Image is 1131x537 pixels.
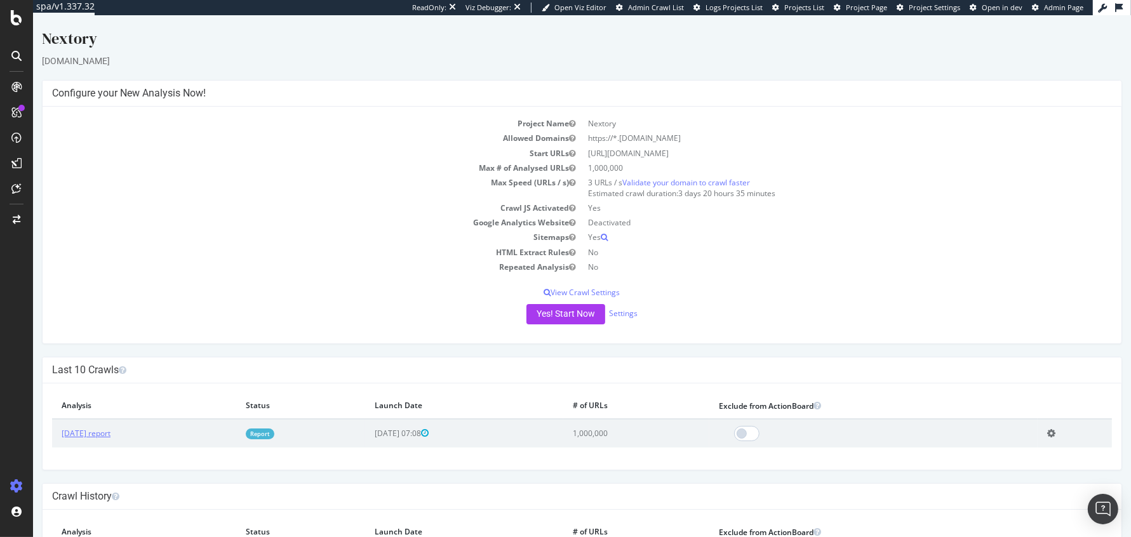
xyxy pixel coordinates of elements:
[1032,3,1083,13] a: Admin Page
[1044,3,1083,12] span: Admin Page
[19,504,203,530] th: Analysis
[549,101,1080,116] td: Nextory
[909,3,960,12] span: Project Settings
[616,3,684,13] a: Admin Crawl List
[332,378,530,404] th: Launch Date
[897,3,960,13] a: Project Settings
[693,3,763,13] a: Logs Projects List
[646,173,743,183] span: 3 days 20 hours 35 minutes
[549,244,1080,259] td: No
[19,230,549,244] td: HTML Extract Rules
[203,504,332,530] th: Status
[19,185,549,200] td: Crawl JS Activated
[846,3,887,12] span: Project Page
[549,160,1080,185] td: 3 URLs / s Estimated crawl duration:
[19,160,549,185] td: Max Speed (URLs / s)
[19,101,549,116] td: Project Name
[203,378,332,404] th: Status
[19,215,549,229] td: Sitemaps
[549,230,1080,244] td: No
[19,200,549,215] td: Google Analytics Website
[772,3,824,13] a: Projects List
[982,3,1022,12] span: Open in dev
[530,504,676,530] th: # of URLs
[834,3,887,13] a: Project Page
[784,3,824,12] span: Projects List
[549,200,1080,215] td: Deactivated
[1088,494,1118,524] div: Open Intercom Messenger
[19,244,549,259] td: Repeated Analysis
[549,131,1080,145] td: [URL][DOMAIN_NAME]
[29,413,77,423] a: [DATE] report
[549,185,1080,200] td: Yes
[549,215,1080,229] td: Yes
[549,116,1080,130] td: https://*.[DOMAIN_NAME]
[213,413,241,424] a: Report
[465,3,511,13] div: Viz Debugger:
[590,162,718,173] a: Validate your domain to crawl faster
[19,348,1079,361] h4: Last 10 Crawls
[493,289,572,309] button: Yes! Start Now
[19,145,549,160] td: Max # of Analysed URLs
[332,504,530,530] th: Launch Date
[19,116,549,130] td: Allowed Domains
[554,3,606,12] span: Open Viz Editor
[19,131,549,145] td: Start URLs
[549,145,1080,160] td: 1,000,000
[676,504,1005,530] th: Exclude from ActionBoard
[19,378,203,404] th: Analysis
[19,72,1079,84] h4: Configure your New Analysis Now!
[530,404,676,432] td: 1,000,000
[9,13,1089,39] div: Nextory
[9,39,1089,52] div: [DOMAIN_NAME]
[19,272,1079,282] p: View Crawl Settings
[576,293,605,303] a: Settings
[19,475,1079,487] h4: Crawl History
[628,3,684,12] span: Admin Crawl List
[530,378,676,404] th: # of URLs
[676,378,1005,404] th: Exclude from ActionBoard
[412,3,446,13] div: ReadOnly:
[542,3,606,13] a: Open Viz Editor
[970,3,1022,13] a: Open in dev
[706,3,763,12] span: Logs Projects List
[342,413,396,423] span: [DATE] 07:08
